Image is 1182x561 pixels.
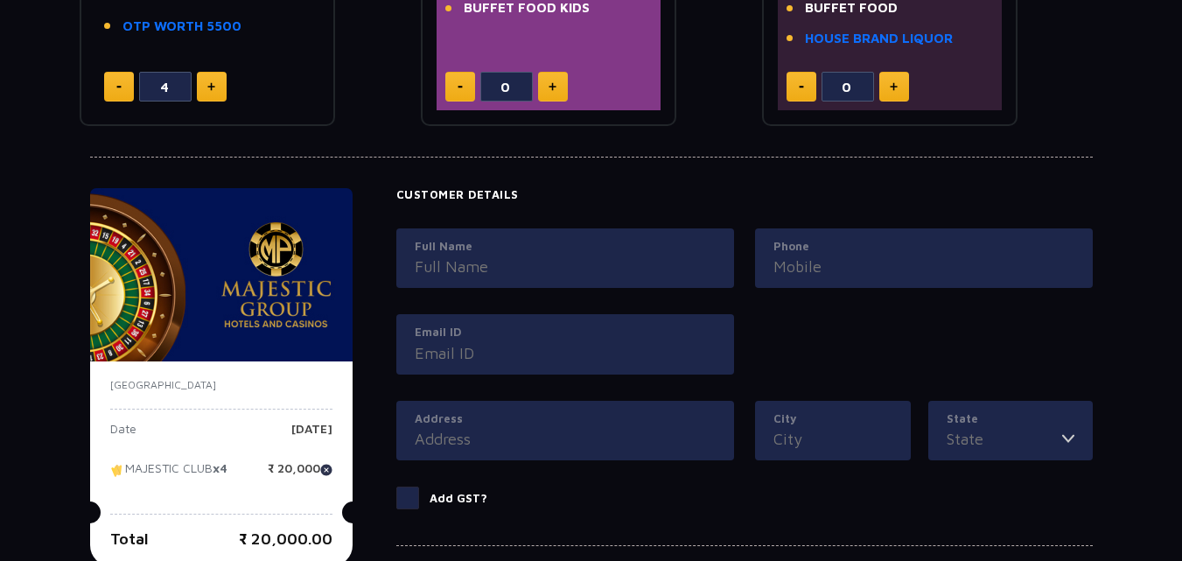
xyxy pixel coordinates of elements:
[773,238,1074,256] label: Phone
[773,427,892,451] input: City
[415,341,716,365] input: Email ID
[415,238,716,256] label: Full Name
[805,29,953,49] a: HOUSE BRAND LIQUOR
[947,410,1074,428] label: State
[110,423,136,449] p: Date
[890,82,898,91] img: plus
[110,462,227,488] p: MAJESTIC CLUB
[458,86,463,88] img: minus
[773,255,1074,278] input: Mobile
[239,527,332,550] p: ₹ 20,000.00
[415,410,716,428] label: Address
[110,377,332,393] p: [GEOGRAPHIC_DATA]
[291,423,332,449] p: [DATE]
[122,17,241,37] a: OTP WORTH 5500
[1062,427,1074,451] img: toggler icon
[110,527,149,550] p: Total
[799,86,804,88] img: minus
[773,410,892,428] label: City
[415,255,716,278] input: Full Name
[268,462,332,488] p: ₹ 20,000
[415,324,716,341] label: Email ID
[110,462,125,478] img: tikcet
[396,188,1093,202] h4: Customer Details
[116,86,122,88] img: minus
[430,490,487,508] p: Add GST?
[549,82,556,91] img: plus
[207,82,215,91] img: plus
[213,461,227,476] strong: x4
[415,427,716,451] input: Address
[90,188,353,361] img: majesticPride-banner
[947,427,1062,451] input: State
